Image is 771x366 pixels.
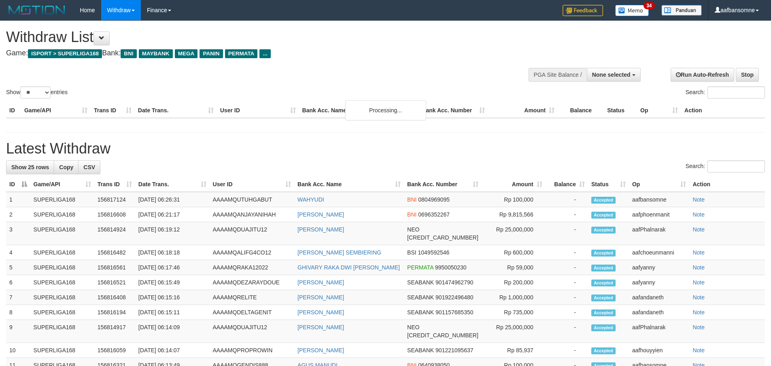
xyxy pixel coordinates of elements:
[407,234,478,241] span: Copy 5859457140486971 to clipboard
[435,264,467,271] span: Copy 9950050230 to clipboard
[94,320,135,343] td: 156814917
[6,305,30,320] td: 8
[736,68,759,82] a: Stop
[30,260,94,275] td: SUPERLIGA168
[20,86,51,99] select: Showentries
[482,290,546,305] td: Rp 1,000,000
[661,5,702,16] img: panduan.png
[546,320,588,343] td: -
[135,305,210,320] td: [DATE] 06:15:11
[689,177,765,192] th: Action
[418,103,488,118] th: Bank Acc. Number
[482,260,546,275] td: Rp 59,000
[692,294,705,301] a: Note
[6,343,30,358] td: 10
[591,197,616,204] span: Accepted
[418,249,450,256] span: Copy 1049592546 to clipboard
[94,290,135,305] td: 156816408
[210,222,295,245] td: AAAAMQDUAJITU12
[30,320,94,343] td: SUPERLIGA168
[6,49,506,57] h4: Game: Bank:
[210,192,295,207] td: AAAAMQUTUHGABUT
[30,305,94,320] td: SUPERLIGA168
[629,290,689,305] td: aafandaneth
[681,103,765,118] th: Action
[6,320,30,343] td: 9
[135,320,210,343] td: [DATE] 06:14:09
[482,320,546,343] td: Rp 25,000,000
[6,222,30,245] td: 3
[615,5,649,16] img: Button%20Memo.svg
[297,211,344,218] a: [PERSON_NAME]
[6,141,765,157] h1: Latest Withdraw
[139,49,173,58] span: MAYBANK
[30,275,94,290] td: SUPERLIGA168
[591,212,616,219] span: Accepted
[692,324,705,330] a: Note
[629,222,689,245] td: aafPhalnarak
[6,260,30,275] td: 5
[210,343,295,358] td: AAAAMQPROPROWIN
[135,245,210,260] td: [DATE] 06:18:18
[94,207,135,222] td: 156816608
[407,279,434,286] span: SEABANK
[135,260,210,275] td: [DATE] 06:17:46
[482,222,546,245] td: Rp 25,000,000
[6,290,30,305] td: 7
[297,324,344,330] a: [PERSON_NAME]
[482,343,546,358] td: Rp 85,937
[94,275,135,290] td: 156816521
[407,347,434,353] span: SEABANK
[294,177,404,192] th: Bank Acc. Name: activate to sort column ascending
[6,192,30,207] td: 1
[591,265,616,271] span: Accepted
[121,49,136,58] span: BNI
[210,275,295,290] td: AAAAMQDEZARAYDOUE
[225,49,258,58] span: PERMATA
[629,320,689,343] td: aafPhalnarak
[407,226,419,233] span: NEO
[707,86,765,99] input: Search:
[588,177,629,192] th: Status: activate to sort column ascending
[692,279,705,286] a: Note
[210,320,295,343] td: AAAAMQDUAJITU12
[591,280,616,286] span: Accepted
[407,332,478,339] span: Copy 5859457140486971 to clipboard
[297,264,400,271] a: GHIVARY RAKA DWI [PERSON_NAME]
[30,177,94,192] th: Game/API: activate to sort column ascending
[6,29,506,45] h1: Withdraw List
[6,160,54,174] a: Show 25 rows
[6,86,68,99] label: Show entries
[629,305,689,320] td: aafandaneth
[546,290,588,305] td: -
[299,103,419,118] th: Bank Acc. Name
[404,177,482,192] th: Bank Acc. Number: activate to sort column ascending
[28,49,102,58] span: ISPORT > SUPERLIGA168
[591,309,616,316] span: Accepted
[210,207,295,222] td: AAAAMQANJAYANIHAH
[488,103,558,118] th: Amount
[546,222,588,245] td: -
[297,196,324,203] a: WAHYUDI
[692,347,705,353] a: Note
[297,347,344,353] a: [PERSON_NAME]
[629,192,689,207] td: aafbansomne
[407,309,434,316] span: SEABANK
[135,103,217,118] th: Date Trans.
[435,294,473,301] span: Copy 901922496480 to clipboard
[259,49,270,58] span: ...
[210,177,295,192] th: User ID: activate to sort column ascending
[482,192,546,207] td: Rp 100,000
[135,275,210,290] td: [DATE] 06:15:49
[94,192,135,207] td: 156817124
[591,294,616,301] span: Accepted
[6,103,21,118] th: ID
[6,177,30,192] th: ID: activate to sort column descending
[591,347,616,354] span: Accepted
[59,164,73,170] span: Copy
[297,279,344,286] a: [PERSON_NAME]
[210,245,295,260] td: AAAAMQALIFG4CO12
[637,103,681,118] th: Op
[546,260,588,275] td: -
[546,192,588,207] td: -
